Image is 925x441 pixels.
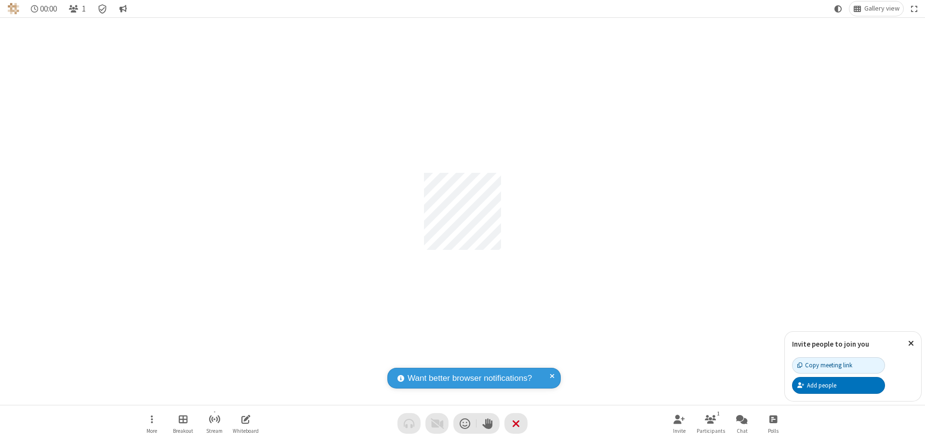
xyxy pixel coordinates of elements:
[697,428,725,434] span: Participants
[206,428,223,434] span: Stream
[864,5,899,13] span: Gallery view
[173,428,193,434] span: Breakout
[673,428,686,434] span: Invite
[714,409,723,418] div: 1
[797,361,852,370] div: Copy meeting link
[233,428,259,434] span: Whiteboard
[200,410,229,437] button: Start streaming
[146,428,157,434] span: More
[137,410,166,437] button: Open menu
[476,413,500,434] button: Raise hand
[737,428,748,434] span: Chat
[397,413,421,434] button: Audio problem - check your Internet connection or call by phone
[727,410,756,437] button: Open chat
[27,1,61,16] div: Timer
[792,357,885,374] button: Copy meeting link
[792,339,869,349] label: Invite people to join you
[169,410,198,437] button: Manage Breakout Rooms
[665,410,694,437] button: Invite participants (⌘+Shift+I)
[231,410,260,437] button: Open shared whiteboard
[901,332,921,355] button: Close popover
[831,1,846,16] button: Using system theme
[93,1,112,16] div: Meeting details Encryption enabled
[408,372,532,385] span: Want better browser notifications?
[425,413,449,434] button: Video
[8,3,19,14] img: QA Selenium DO NOT DELETE OR CHANGE
[115,1,131,16] button: Conversation
[907,1,922,16] button: Fullscreen
[768,428,779,434] span: Polls
[849,1,903,16] button: Change layout
[696,410,725,437] button: Open participant list
[82,4,86,13] span: 1
[504,413,528,434] button: End or leave meeting
[453,413,476,434] button: Send a reaction
[792,377,885,393] button: Add people
[759,410,788,437] button: Open poll
[65,1,90,16] button: Open participant list
[40,4,57,13] span: 00:00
